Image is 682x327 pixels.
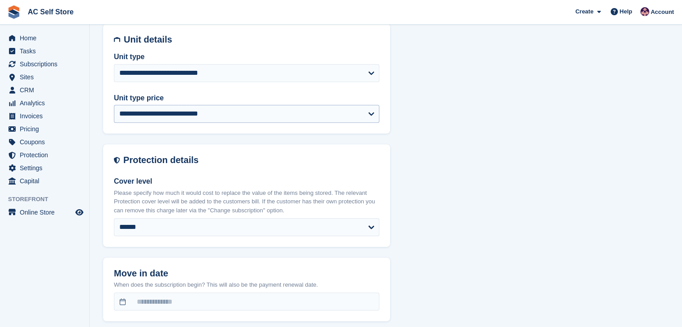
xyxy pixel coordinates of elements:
a: menu [4,32,85,44]
a: menu [4,149,85,161]
a: menu [4,84,85,96]
span: Sites [20,71,74,83]
span: Subscriptions [20,58,74,70]
a: menu [4,97,85,109]
a: AC Self Store [24,4,77,19]
a: menu [4,175,85,187]
img: unit-details-icon-595b0c5c156355b767ba7b61e002efae458ec76ed5ec05730b8e856ff9ea34a9.svg [114,34,120,45]
span: Account [651,8,674,17]
a: menu [4,110,85,122]
a: menu [4,45,85,57]
h2: Move in date [114,268,379,279]
span: Coupons [20,136,74,148]
label: Unit type [114,52,379,62]
a: menu [4,123,85,135]
h2: Protection details [123,155,379,165]
span: Storefront [8,195,89,204]
img: stora-icon-8386f47178a22dfd0bd8f6a31ec36ba5ce8667c1dd55bd0f319d3a0aa187defe.svg [7,5,21,19]
p: When does the subscription begin? This will also be the payment renewal date. [114,280,379,289]
label: Unit type price [114,93,379,103]
span: Online Store [20,206,74,219]
img: Ted Cox [640,7,649,16]
span: Analytics [20,97,74,109]
span: Capital [20,175,74,187]
a: menu [4,136,85,148]
span: Create [575,7,593,16]
span: Tasks [20,45,74,57]
label: Cover level [114,176,379,187]
span: Help [620,7,632,16]
a: menu [4,162,85,174]
span: Pricing [20,123,74,135]
img: insurance-details-icon-731ffda60807649b61249b889ba3c5e2b5c27d34e2e1fb37a309f0fde93ff34a.svg [114,155,120,165]
span: Invoices [20,110,74,122]
span: CRM [20,84,74,96]
a: Preview store [74,207,85,218]
a: menu [4,58,85,70]
a: menu [4,206,85,219]
p: Please specify how much it would cost to replace the value of the items being stored. The relevan... [114,189,379,215]
span: Home [20,32,74,44]
span: Settings [20,162,74,174]
a: menu [4,71,85,83]
span: Protection [20,149,74,161]
h2: Unit details [124,34,379,45]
